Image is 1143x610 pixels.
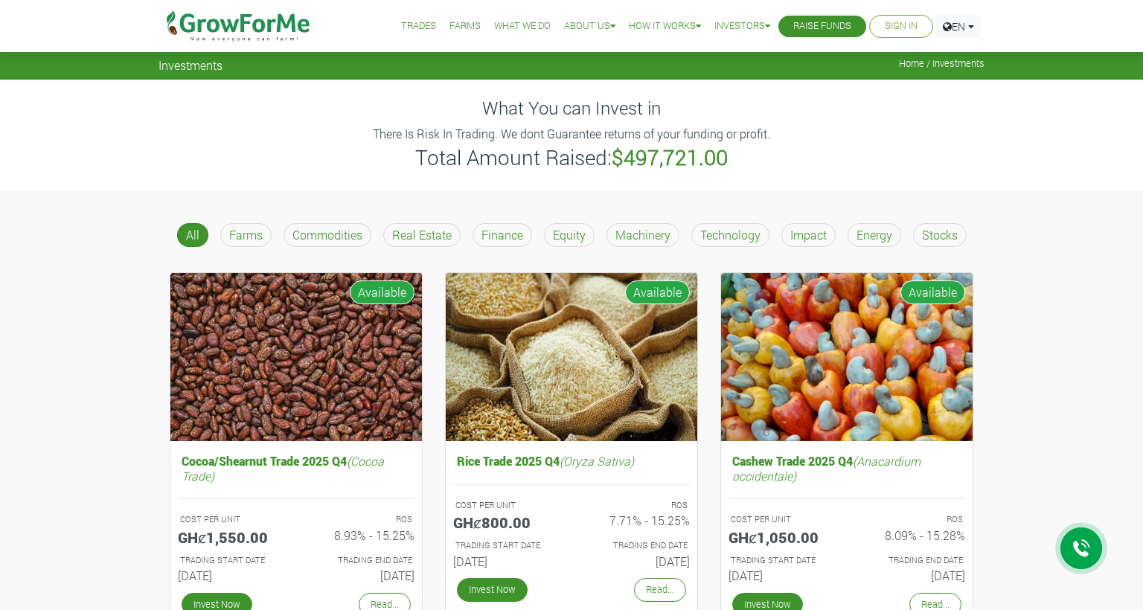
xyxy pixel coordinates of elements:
[455,539,558,552] p: Estimated Trading Start Date
[180,554,283,567] p: Estimated Trading Start Date
[729,568,836,582] h6: [DATE]
[842,217,907,253] a: Energy
[858,568,965,582] h6: [DATE]
[585,539,688,552] p: Estimated Trading End Date
[392,226,452,244] p: Real Estate
[775,217,842,253] a: Impact
[564,19,615,34] a: About Us
[186,226,199,244] p: All
[310,554,412,567] p: Estimated Trading End Date
[307,528,414,542] h6: 8.93% - 15.25%
[449,19,481,34] a: Farms
[553,226,586,244] p: Equity
[700,226,761,244] p: Technology
[453,450,690,472] h5: Rice Trade 2025 Q4
[178,450,414,486] h5: Cocoa/Shearnut Trade 2025 Q4
[583,554,690,568] h6: [DATE]
[214,217,278,253] a: Farms
[494,19,551,34] a: What We Do
[585,499,688,512] p: ROS
[377,217,467,253] a: Real Estate
[732,453,921,483] i: (Anacardium occidentale)
[685,217,775,253] a: Technology
[171,217,214,253] a: All
[731,513,833,526] p: COST PER UNIT
[292,226,362,244] p: Commodities
[583,513,690,527] h6: 7.71% - 15.25%
[721,273,973,442] img: growforme image
[455,499,558,512] p: COST PER UNIT
[467,217,538,253] a: Finance
[310,513,412,526] p: ROS
[625,280,690,304] span: Available
[178,450,414,588] a: Cocoa/Shearnut Trade 2025 Q4(Cocoa Trade) COST PER UNIT GHȼ1,550.00 ROS 8.93% - 15.25% TRADING ST...
[161,145,982,170] h3: Total Amount Raised:
[729,450,965,486] h5: Cashew Trade 2025 Q4
[453,450,690,574] a: Rice Trade 2025 Q4(Oryza Sativa) COST PER UNIT GHȼ800.00 ROS 7.71% - 15.25% TRADING START DATE [D...
[601,217,685,253] a: Machinery
[729,450,965,588] a: Cashew Trade 2025 Q4(Anacardium occidentale) COST PER UNIT GHȼ1,050.00 ROS 8.09% - 15.28% TRADING...
[178,568,285,582] h6: [DATE]
[481,226,523,244] p: Finance
[790,226,827,244] p: Impact
[860,554,963,567] p: Estimated Trading End Date
[182,453,384,483] i: (Cocoa Trade)
[634,578,686,601] a: Read...
[159,97,984,119] h4: What You can Invest in
[714,19,770,34] a: Investors
[936,15,981,38] a: EN
[178,528,285,546] h5: GHȼ1,550.00
[922,226,958,244] p: Stocks
[161,125,982,143] p: There Is Risk In Trading. We dont Guarantee returns of your funding or profit.
[538,217,601,253] a: Equity
[729,528,836,546] h5: GHȼ1,050.00
[446,273,697,442] img: growforme image
[629,19,701,34] a: How it Works
[229,226,263,244] p: Farms
[453,513,560,531] h5: GHȼ800.00
[885,19,918,34] a: Sign In
[401,19,436,34] a: Trades
[615,226,670,244] p: Machinery
[453,554,560,568] h6: [DATE]
[731,554,833,567] p: Estimated Trading Start Date
[858,528,965,542] h6: 8.09% - 15.28%
[612,144,728,171] b: $497,721.00
[180,513,283,526] p: COST PER UNIT
[457,578,528,601] a: Invest Now
[307,568,414,582] h6: [DATE]
[907,217,973,253] a: Stocks
[170,273,422,442] img: growforme image
[159,58,222,72] span: Investments
[793,19,851,34] a: Raise Funds
[560,453,634,469] i: (Oryza Sativa)
[857,226,892,244] p: Energy
[899,58,984,69] span: Home / Investments
[860,513,963,526] p: ROS
[278,217,377,253] a: Commodities
[900,280,965,304] span: Available
[350,280,414,304] span: Available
